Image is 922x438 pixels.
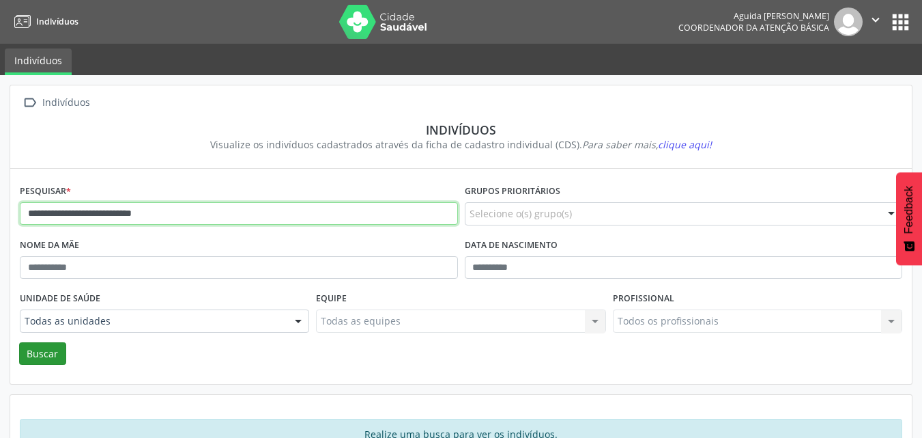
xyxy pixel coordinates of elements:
div: Indivíduos [29,122,893,137]
img: img [834,8,863,36]
span: Coordenador da Atenção Básica [678,22,829,33]
div: Indivíduos [40,93,92,113]
div: Aguida [PERSON_NAME] [678,10,829,22]
button: Feedback - Mostrar pesquisa [896,172,922,265]
a: Indivíduos [5,49,72,75]
span: Feedback [903,186,915,234]
span: Indivíduos [36,16,78,27]
button: Buscar [19,342,66,366]
label: Unidade de saúde [20,288,100,310]
span: Selecione o(s) grupo(s) [470,206,572,221]
label: Grupos prioritários [465,181,560,202]
a:  Indivíduos [20,93,92,113]
i:  [868,12,883,27]
span: Todas as unidades [25,314,281,328]
label: Pesquisar [20,181,71,202]
a: Indivíduos [10,10,78,33]
div: Visualize os indivíduos cadastrados através da ficha de cadastro individual (CDS). [29,137,893,152]
button:  [863,8,889,36]
i: Para saber mais, [582,138,712,151]
label: Equipe [316,288,347,310]
i:  [20,93,40,113]
label: Nome da mãe [20,235,79,256]
span: clique aqui! [658,138,712,151]
button: apps [889,10,912,34]
label: Profissional [613,288,674,310]
label: Data de nascimento [465,235,558,256]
